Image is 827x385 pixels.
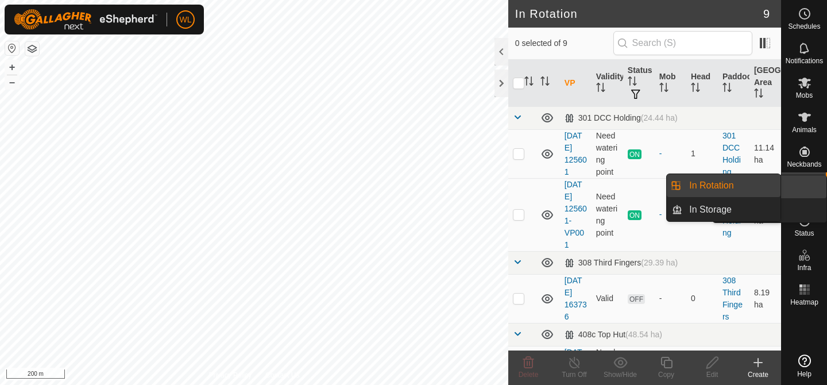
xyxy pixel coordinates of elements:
[641,113,678,122] span: (24.44 ha)
[565,258,678,268] div: 308 Third Fingers
[788,23,820,30] span: Schedules
[667,174,780,197] li: In Rotation
[208,370,252,380] a: Privacy Policy
[722,131,741,176] a: 301 DCC Holding
[565,180,587,249] a: [DATE] 125601-VP001
[628,294,645,304] span: OFF
[686,60,718,107] th: Head
[551,369,597,380] div: Turn Off
[628,210,641,220] span: ON
[686,274,718,323] td: 0
[540,78,550,87] p-sorticon: Activate to sort
[749,274,781,323] td: 8.19 ha
[659,209,682,221] div: -
[796,92,813,99] span: Mobs
[524,78,534,87] p-sorticon: Activate to sort
[718,60,749,107] th: Paddock
[792,126,817,133] span: Animals
[763,5,770,22] span: 9
[565,276,587,321] a: [DATE] 163736
[5,75,19,89] button: –
[519,371,539,379] span: Delete
[797,264,811,271] span: Infra
[691,84,700,94] p-sorticon: Activate to sort
[560,60,592,107] th: VP
[180,14,192,26] span: WL
[782,350,827,382] a: Help
[682,198,780,221] a: In Storage
[722,276,743,321] a: 308 Third Fingers
[592,178,623,251] td: Need watering point
[25,42,39,56] button: Map Layers
[597,369,643,380] div: Show/Hide
[592,60,623,107] th: Validity
[596,84,605,94] p-sorticon: Activate to sort
[628,78,637,87] p-sorticon: Activate to sort
[625,330,662,339] span: (48.54 ha)
[749,60,781,107] th: [GEOGRAPHIC_DATA] Area
[787,161,821,168] span: Neckbands
[659,148,682,160] div: -
[565,131,587,176] a: [DATE] 125601
[515,37,613,49] span: 0 selected of 9
[786,57,823,64] span: Notifications
[613,31,752,55] input: Search (S)
[689,179,733,192] span: In Rotation
[686,129,718,178] td: 1
[5,60,19,74] button: +
[659,84,668,94] p-sorticon: Activate to sort
[749,129,781,178] td: 11.14 ha
[641,258,678,267] span: (29.39 ha)
[667,198,780,221] li: In Storage
[515,7,763,21] h2: In Rotation
[5,41,19,55] button: Reset Map
[592,129,623,178] td: Need watering point
[265,370,299,380] a: Contact Us
[722,84,732,94] p-sorticon: Activate to sort
[794,230,814,237] span: Status
[722,192,741,237] a: 301 DCC Holding
[655,60,686,107] th: Mob
[659,292,682,305] div: -
[735,369,781,380] div: Create
[689,203,732,217] span: In Storage
[689,369,735,380] div: Edit
[754,90,763,99] p-sorticon: Activate to sort
[592,274,623,323] td: Valid
[565,330,662,340] div: 408c Top Hut
[682,174,780,197] a: In Rotation
[14,9,157,30] img: Gallagher Logo
[790,299,818,306] span: Heatmap
[643,369,689,380] div: Copy
[565,113,678,123] div: 301 DCC Holding
[797,371,811,378] span: Help
[628,149,641,159] span: ON
[623,60,655,107] th: Status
